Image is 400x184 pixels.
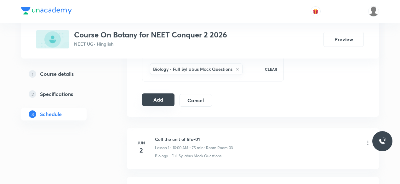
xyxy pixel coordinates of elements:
img: Company Logo [21,7,72,14]
img: ttu [379,137,386,145]
h5: Schedule [40,110,62,118]
button: Preview [323,32,364,47]
h3: Course On Botany for NEET Conquer 2 2026 [74,30,227,39]
a: 1Course details [21,68,107,80]
p: CLEAR [265,66,277,72]
button: Add [142,93,174,106]
p: 3 [29,110,36,118]
h4: 2 [135,146,147,155]
p: NEET UG • Hinglish [74,41,227,47]
h6: Cell the unit of life-01 [155,136,233,142]
a: Company Logo [21,7,72,16]
button: avatar [311,6,321,16]
p: 1 [29,70,36,78]
img: Arpita [368,6,379,17]
h5: Course details [40,70,74,78]
button: Cancel [180,94,212,107]
img: avatar [313,8,318,14]
p: Biology - Full Syllabus Mock Questions [155,153,221,159]
h6: Jun [135,140,147,146]
img: 91E11E2C-4549-4739-9D9A-1D5301BD2F12_plus.png [36,30,69,48]
h5: Specifications [40,90,73,98]
p: 2 [29,90,36,98]
h6: Biology - Full Syllabus Mock Questions [153,66,232,72]
p: Lesson 1 • 10:00 AM • 75 min [155,145,203,151]
a: 2Specifications [21,88,107,100]
p: • Room Room 03 [203,145,233,151]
